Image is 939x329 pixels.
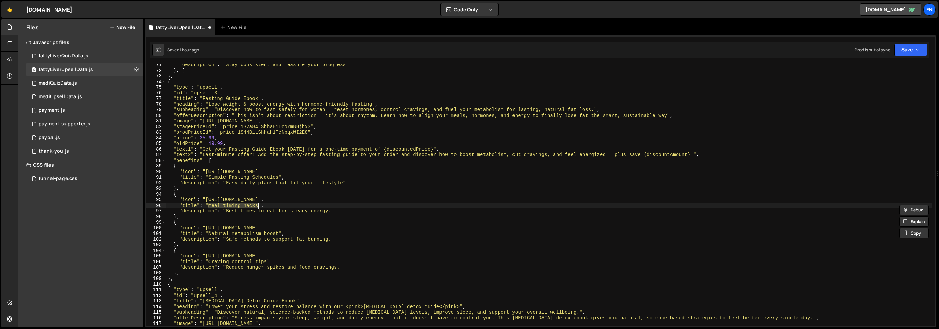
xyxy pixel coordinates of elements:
[39,148,69,154] div: thank-you.js
[26,63,143,76] div: 16956/46565.js
[146,253,166,259] div: 105
[146,68,166,74] div: 72
[220,24,249,31] div: New File
[146,102,166,107] div: 78
[146,85,166,90] div: 75
[146,298,166,304] div: 113
[26,5,72,14] div: [DOMAIN_NAME]
[146,265,166,270] div: 107
[146,180,166,186] div: 92
[146,62,166,68] div: 71
[39,176,77,182] div: funnel-page.css
[855,47,890,53] div: Prod is out of sync
[39,135,60,141] div: paypal.js
[146,79,166,85] div: 74
[18,35,143,49] div: Javascript files
[26,104,143,117] div: 16956/46551.js
[146,113,166,119] div: 80
[146,163,166,169] div: 89
[26,24,39,31] h2: Files
[167,47,199,53] div: Saved
[441,3,498,16] button: Code Only
[146,310,166,315] div: 115
[146,287,166,293] div: 111
[39,121,90,127] div: payment-supporter.js
[26,76,143,90] div: 16956/46700.js
[899,205,929,215] button: Debug
[18,158,143,172] div: CSS files
[146,276,166,282] div: 109
[146,118,166,124] div: 81
[146,96,166,102] div: 77
[146,225,166,231] div: 100
[156,24,207,31] div: fattyLiverUpsellData.js
[146,304,166,310] div: 114
[146,135,166,141] div: 84
[923,3,936,16] a: En
[179,47,199,53] div: 1 hour ago
[26,90,143,104] div: 16956/46701.js
[110,25,135,30] button: New File
[146,192,166,197] div: 94
[26,49,143,63] div: 16956/46566.js
[146,107,166,113] div: 79
[146,270,166,276] div: 108
[39,66,93,73] div: fattyLiverUpsellData.js
[860,3,921,16] a: [DOMAIN_NAME]
[146,248,166,254] div: 104
[26,131,143,145] div: 16956/46550.js
[146,130,166,135] div: 83
[146,315,166,321] div: 116
[146,186,166,192] div: 93
[146,259,166,265] div: 106
[146,220,166,225] div: 99
[899,216,929,227] button: Explain
[146,293,166,299] div: 112
[39,80,77,86] div: mediQuizData.js
[39,94,82,100] div: mediUpsellData.js
[146,242,166,248] div: 103
[146,124,166,130] div: 82
[146,231,166,237] div: 101
[894,44,927,56] button: Save
[146,90,166,96] div: 76
[146,152,166,158] div: 87
[146,214,166,220] div: 98
[146,141,166,147] div: 85
[146,169,166,175] div: 90
[146,197,166,203] div: 95
[146,203,166,209] div: 96
[146,73,166,79] div: 73
[26,145,143,158] div: 16956/46524.js
[146,208,166,214] div: 97
[39,53,88,59] div: fattyLiverQuizData.js
[26,117,143,131] div: 16956/46552.js
[1,1,18,18] a: 🤙
[146,158,166,164] div: 88
[146,147,166,152] div: 86
[146,175,166,180] div: 91
[39,107,65,114] div: payment.js
[146,237,166,242] div: 102
[32,68,36,73] span: 0
[146,282,166,287] div: 110
[899,228,929,238] button: Copy
[146,321,166,327] div: 117
[26,172,143,185] div: 16956/47008.css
